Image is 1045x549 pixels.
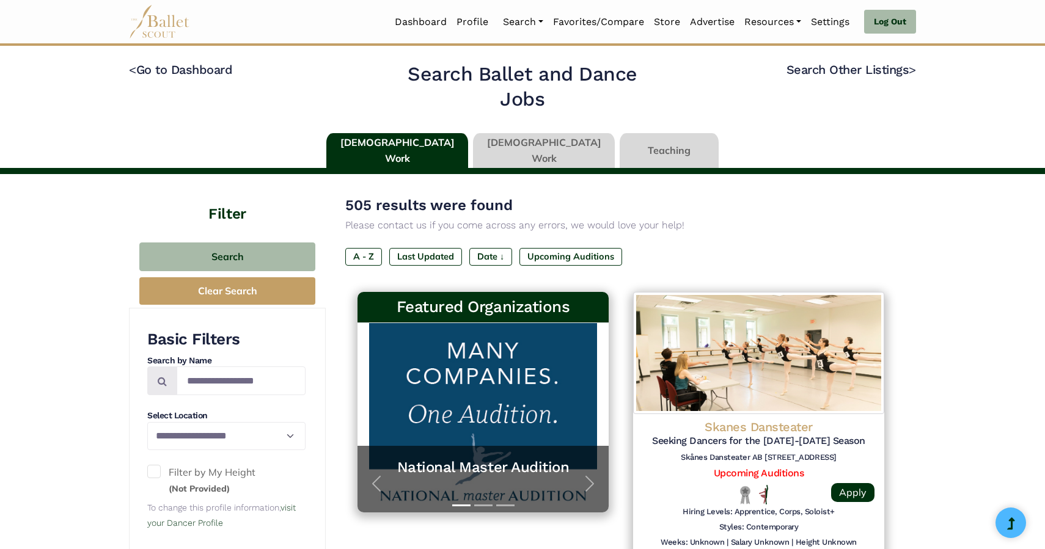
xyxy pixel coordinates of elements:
h3: Basic Filters [147,329,306,350]
h6: Styles: Contemporary [719,522,798,533]
h4: Search by Name [147,355,306,367]
a: Favorites/Compare [548,9,649,35]
img: All [759,485,768,504]
li: [DEMOGRAPHIC_DATA] Work [324,133,471,169]
h5: Seeking Dancers for the [DATE]-[DATE] Season [643,435,875,448]
a: Settings [806,9,854,35]
img: Local [738,485,753,504]
a: Profile [452,9,493,35]
a: Apply [831,483,875,502]
li: [DEMOGRAPHIC_DATA] Work [471,133,617,169]
h6: | [727,537,728,548]
button: Slide 3 [496,498,515,512]
p: Please contact us if you come across any errors, we would love your help! [345,217,897,233]
h6: Weeks: Unknown [661,537,724,548]
button: Clear Search [139,277,315,305]
h4: Skanes Dansteater [643,419,875,435]
code: > [909,62,916,77]
a: Dashboard [390,9,452,35]
h6: Hiring Levels: Apprentice, Corps, Soloist+ [683,507,835,517]
small: To change this profile information, [147,503,296,528]
img: Logo [633,292,884,414]
li: Teaching [617,133,721,169]
h6: Height Unknown [796,537,857,548]
h6: Skånes Dansteater AB [STREET_ADDRESS] [643,453,875,463]
label: A - Z [345,248,382,265]
button: Search [139,242,315,271]
a: Resources [739,9,806,35]
a: Advertise [685,9,739,35]
a: Search Other Listings> [787,62,916,77]
h4: Select Location [147,410,306,422]
button: Slide 2 [474,498,493,512]
label: Upcoming Auditions [519,248,622,265]
a: Store [649,9,685,35]
h6: Salary Unknown [731,537,789,548]
h3: Featured Organizations [367,297,599,318]
span: 505 results were found [345,197,513,214]
label: Last Updated [389,248,462,265]
h6: | [791,537,793,548]
label: Filter by My Height [147,465,306,496]
button: Slide 1 [452,498,471,512]
label: Date ↓ [469,248,512,265]
a: National Master Audition [370,458,596,477]
a: <Go to Dashboard [129,62,232,77]
a: Upcoming Auditions [714,467,804,479]
code: < [129,62,136,77]
h4: Filter [129,174,326,224]
input: Search by names... [177,366,306,395]
h2: Search Ballet and Dance Jobs [385,62,661,112]
a: Log Out [864,10,916,34]
a: Search [498,9,548,35]
small: (Not Provided) [169,483,230,494]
